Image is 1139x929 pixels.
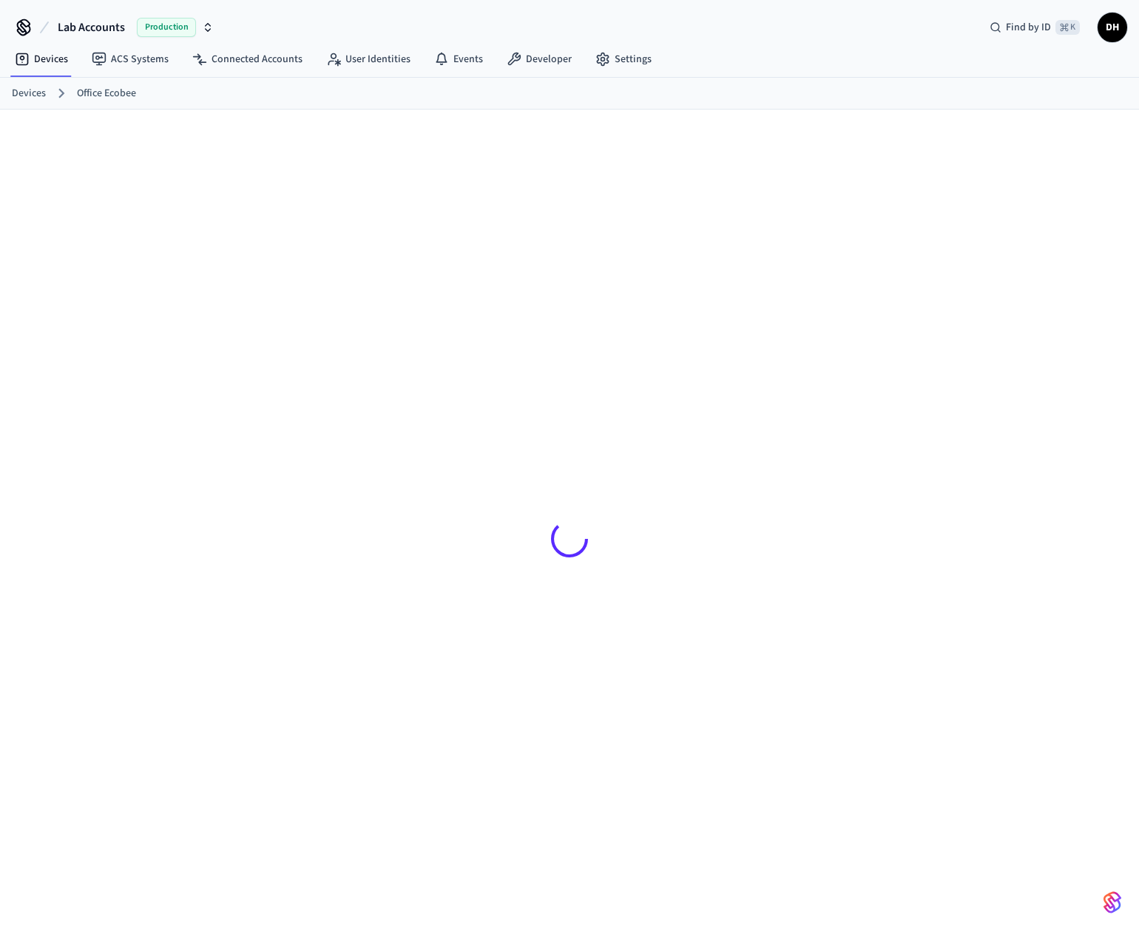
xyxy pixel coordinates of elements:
img: SeamLogoGradient.69752ec5.svg [1103,891,1121,914]
a: Settings [584,46,663,73]
span: ⌘ K [1055,20,1080,35]
a: Devices [3,46,80,73]
button: DH [1098,13,1127,42]
a: User Identities [314,46,422,73]
span: DH [1099,14,1126,41]
a: Developer [495,46,584,73]
a: Connected Accounts [180,46,314,73]
a: Office Ecobee [77,86,136,101]
div: Find by ID⌘ K [978,14,1092,41]
a: Devices [12,86,46,101]
a: Events [422,46,495,73]
span: Lab Accounts [58,19,125,36]
span: Production [137,18,196,37]
span: Find by ID [1006,20,1051,35]
a: ACS Systems [80,46,180,73]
